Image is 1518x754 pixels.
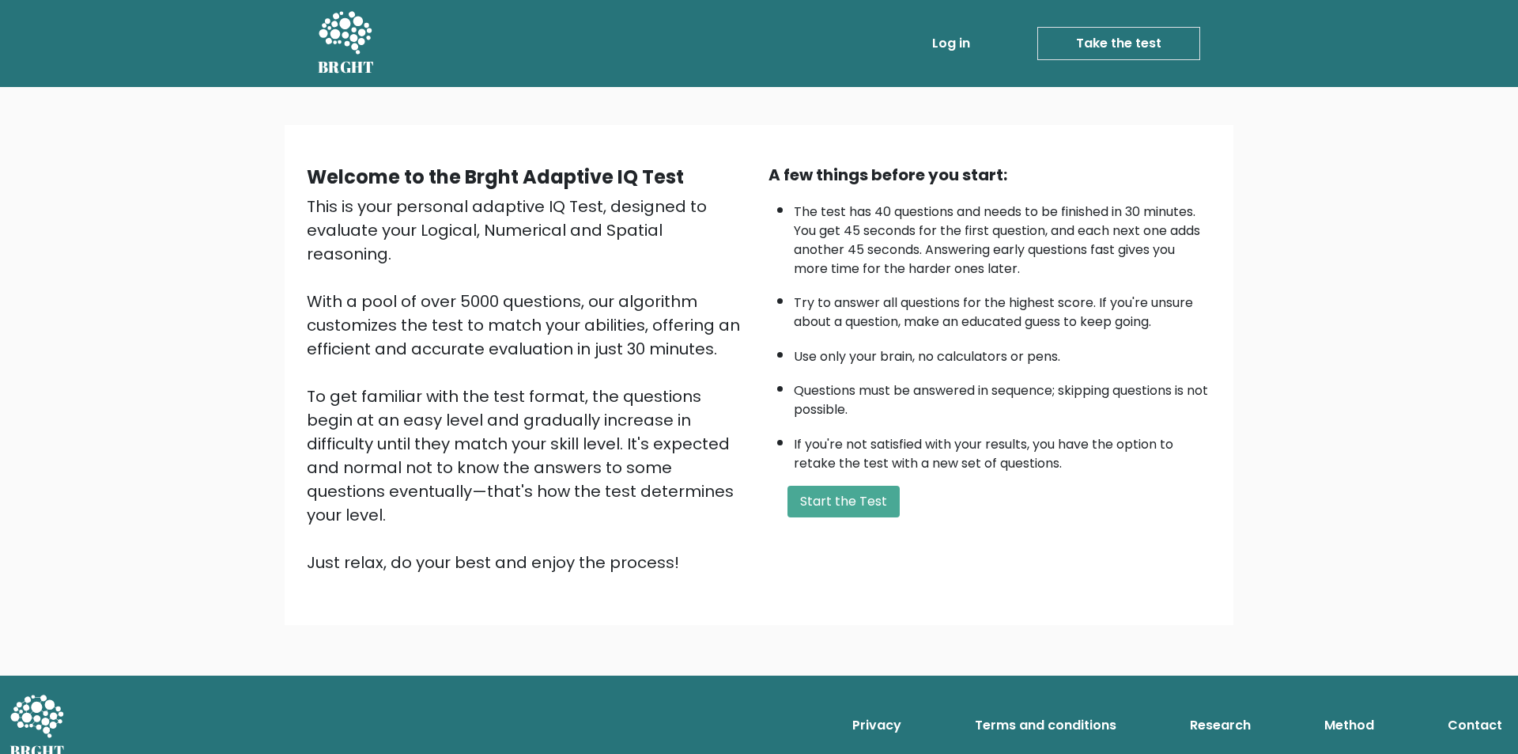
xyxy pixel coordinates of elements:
[1318,710,1380,741] a: Method
[794,373,1211,419] li: Questions must be answered in sequence; skipping questions is not possible.
[794,286,1211,332] li: Try to answer all questions for the highest score. If you're unsure about a question, make an edu...
[1441,710,1509,741] a: Contact
[926,28,976,59] a: Log in
[768,163,1211,187] div: A few things before you start:
[794,195,1211,278] li: The test has 40 questions and needs to be finished in 30 minutes. You get 45 seconds for the firs...
[318,6,375,81] a: BRGHT
[307,195,750,574] div: This is your personal adaptive IQ Test, designed to evaluate your Logical, Numerical and Spatial ...
[794,427,1211,473] li: If you're not satisfied with your results, you have the option to retake the test with a new set ...
[846,710,908,741] a: Privacy
[1184,710,1257,741] a: Research
[1037,27,1200,60] a: Take the test
[969,710,1123,741] a: Terms and conditions
[787,486,900,517] button: Start the Test
[794,339,1211,366] li: Use only your brain, no calculators or pens.
[307,164,684,190] b: Welcome to the Brght Adaptive IQ Test
[318,58,375,77] h5: BRGHT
